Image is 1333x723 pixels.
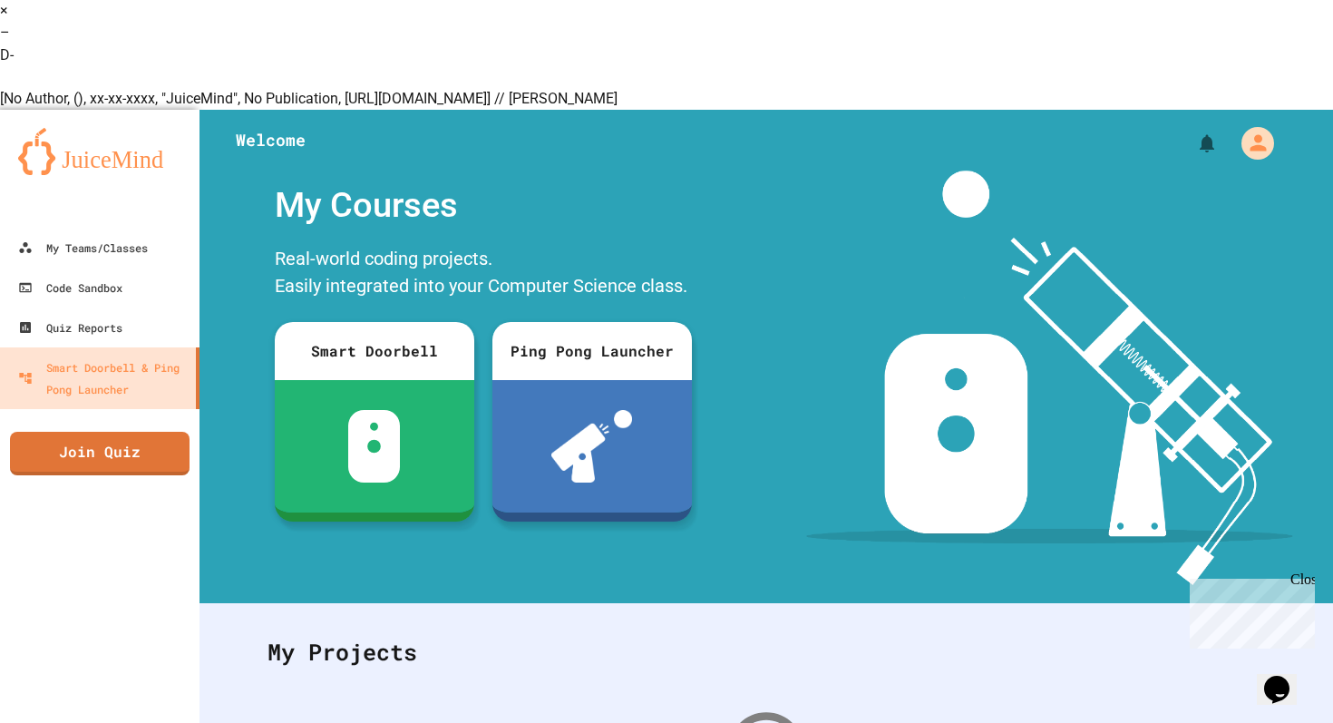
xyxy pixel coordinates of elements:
div: Ping Pong Launcher [492,322,692,380]
div: My Courses [266,171,701,240]
div: Chat with us now!Close [7,7,125,115]
img: banner-image-my-projects.png [806,171,1292,585]
img: ppl-with-ball.png [551,410,632,483]
iframe: chat widget [1182,572,1315,649]
div: Quiz Reports [18,317,122,338]
img: logo-orange.svg [18,128,181,175]
iframe: chat widget [1257,650,1315,705]
div: Code Sandbox [18,277,122,298]
div: Smart Doorbell & Ping Pong Launcher [18,357,189,400]
a: Join Quiz [10,432,190,475]
div: My Account [1222,122,1279,164]
div: Smart Doorbell [275,322,474,380]
div: My Notifications [1163,128,1222,159]
div: My Projects [249,617,1283,688]
img: sdb-white.svg [348,410,400,483]
div: My Teams/Classes [18,237,148,259]
div: Real-world coding projects. Easily integrated into your Computer Science class. [266,240,701,308]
